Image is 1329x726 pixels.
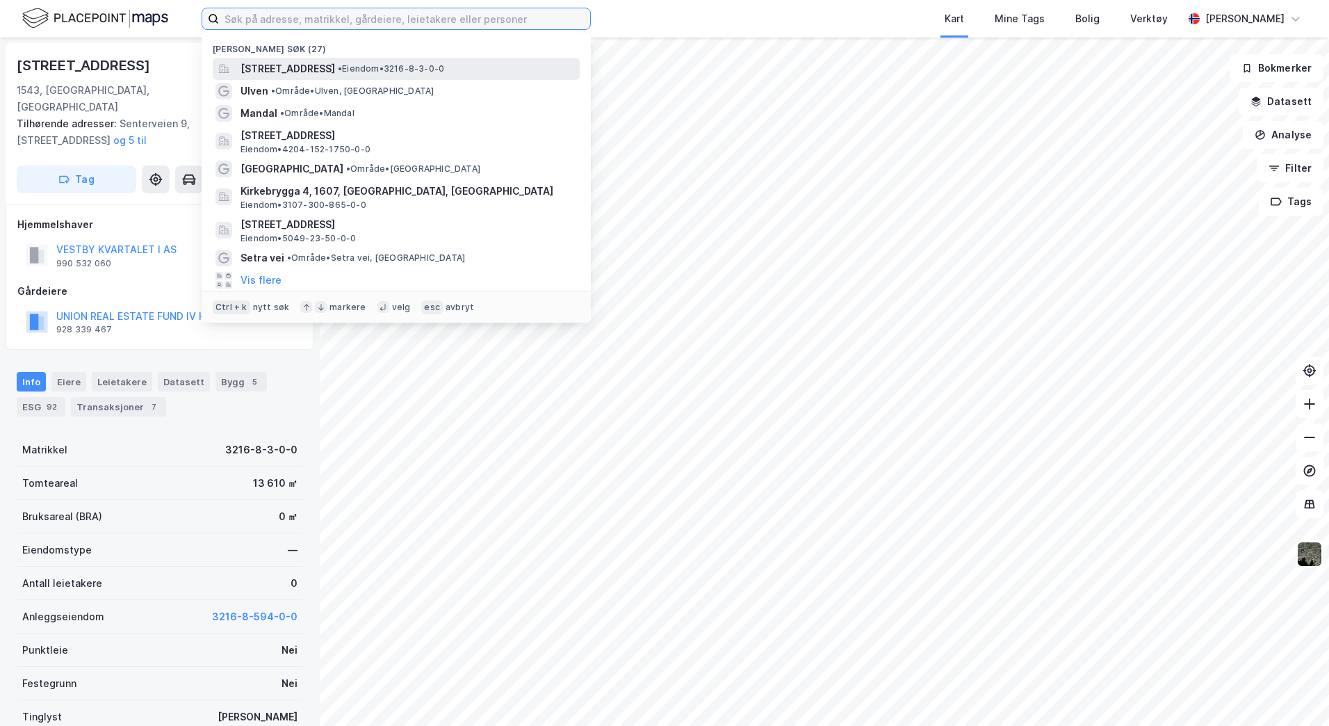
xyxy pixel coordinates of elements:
[225,442,297,458] div: 3216-8-3-0-0
[945,10,964,27] div: Kart
[17,283,302,300] div: Gårdeiere
[22,475,78,492] div: Tomteareal
[287,252,291,263] span: •
[240,200,366,211] span: Eiendom • 3107-300-865-0-0
[147,400,161,414] div: 7
[17,115,292,149] div: Senterveien 9, [STREET_ADDRESS]
[287,252,465,264] span: Område • Setra vei, [GEOGRAPHIC_DATA]
[240,127,574,144] span: [STREET_ADDRESS]
[1259,659,1329,726] div: Kontrollprogram for chat
[1130,10,1168,27] div: Verktøy
[212,608,297,625] button: 3216-8-594-0-0
[17,216,302,233] div: Hjemmelshaver
[22,6,168,31] img: logo.f888ab2527a4732fd821a326f86c7f29.svg
[17,166,136,193] button: Tag
[1259,659,1329,726] iframe: Chat Widget
[346,163,480,175] span: Område • [GEOGRAPHIC_DATA]
[446,302,474,313] div: avbryt
[1075,10,1100,27] div: Bolig
[1243,121,1323,149] button: Analyse
[202,33,591,58] div: [PERSON_NAME] søk (27)
[288,542,297,558] div: —
[17,82,248,115] div: 1543, [GEOGRAPHIC_DATA], [GEOGRAPHIC_DATA]
[22,675,76,692] div: Festegrunn
[1205,10,1285,27] div: [PERSON_NAME]
[291,575,297,592] div: 0
[1296,541,1323,567] img: 9k=
[17,118,120,129] span: Tilhørende adresser:
[22,442,67,458] div: Matrikkel
[51,372,86,392] div: Eiere
[1257,154,1323,182] button: Filter
[240,144,370,155] span: Eiendom • 4204-152-1750-0-0
[280,108,284,118] span: •
[1259,188,1323,216] button: Tags
[1239,88,1323,115] button: Datasett
[392,302,411,313] div: velg
[329,302,366,313] div: markere
[240,183,574,200] span: Kirkebrygga 4, 1607, [GEOGRAPHIC_DATA], [GEOGRAPHIC_DATA]
[240,233,356,244] span: Eiendom • 5049-23-50-0-0
[22,542,92,558] div: Eiendomstype
[218,709,297,725] div: [PERSON_NAME]
[240,83,268,99] span: Ulven
[280,108,354,119] span: Område • Mandal
[338,63,342,74] span: •
[158,372,210,392] div: Datasett
[213,300,250,314] div: Ctrl + k
[17,372,46,392] div: Info
[995,10,1045,27] div: Mine Tags
[92,372,152,392] div: Leietakere
[240,60,335,77] span: [STREET_ADDRESS]
[240,272,282,289] button: Vis flere
[282,642,297,659] div: Nei
[56,258,111,269] div: 990 532 060
[253,302,290,313] div: nytt søk
[44,400,60,414] div: 92
[421,300,443,314] div: esc
[253,475,297,492] div: 13 610 ㎡
[282,675,297,692] div: Nei
[240,161,343,177] span: [GEOGRAPHIC_DATA]
[17,54,153,76] div: [STREET_ADDRESS]
[338,63,444,74] span: Eiendom • 3216-8-3-0-0
[279,508,297,525] div: 0 ㎡
[271,86,275,96] span: •
[271,86,434,97] span: Område • Ulven, [GEOGRAPHIC_DATA]
[22,709,62,725] div: Tinglyst
[1230,54,1323,82] button: Bokmerker
[215,372,267,392] div: Bygg
[240,250,284,266] span: Setra vei
[219,8,590,29] input: Søk på adresse, matrikkel, gårdeiere, leietakere eller personer
[22,642,68,659] div: Punktleie
[22,608,104,625] div: Anleggseiendom
[247,375,261,389] div: 5
[71,397,166,417] div: Transaksjoner
[22,508,102,525] div: Bruksareal (BRA)
[22,575,102,592] div: Antall leietakere
[346,163,350,174] span: •
[240,216,574,233] span: [STREET_ADDRESS]
[56,324,112,335] div: 928 339 467
[17,397,65,417] div: ESG
[240,105,277,122] span: Mandal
